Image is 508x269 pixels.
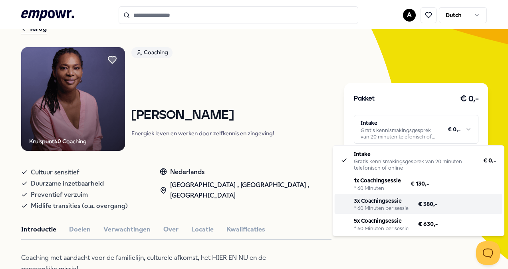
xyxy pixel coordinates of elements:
[483,156,496,165] span: € 0,-
[354,205,409,212] div: * 60 Minuten per sessie
[354,185,401,192] div: * 60 Minuten
[354,176,401,185] p: 1x Coachingsessie
[418,200,437,208] span: € 380,-
[354,216,409,225] p: 5x Coachingsessie
[354,225,409,232] div: * 60 Minuten per sessie
[354,196,409,205] p: 3x Coachingsessie
[418,220,438,228] span: € 630,-
[354,158,474,171] div: Gratis kennismakingsgesprek van 20 minuten telefonisch of online
[411,179,429,188] span: € 130,-
[354,150,474,158] p: Intake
